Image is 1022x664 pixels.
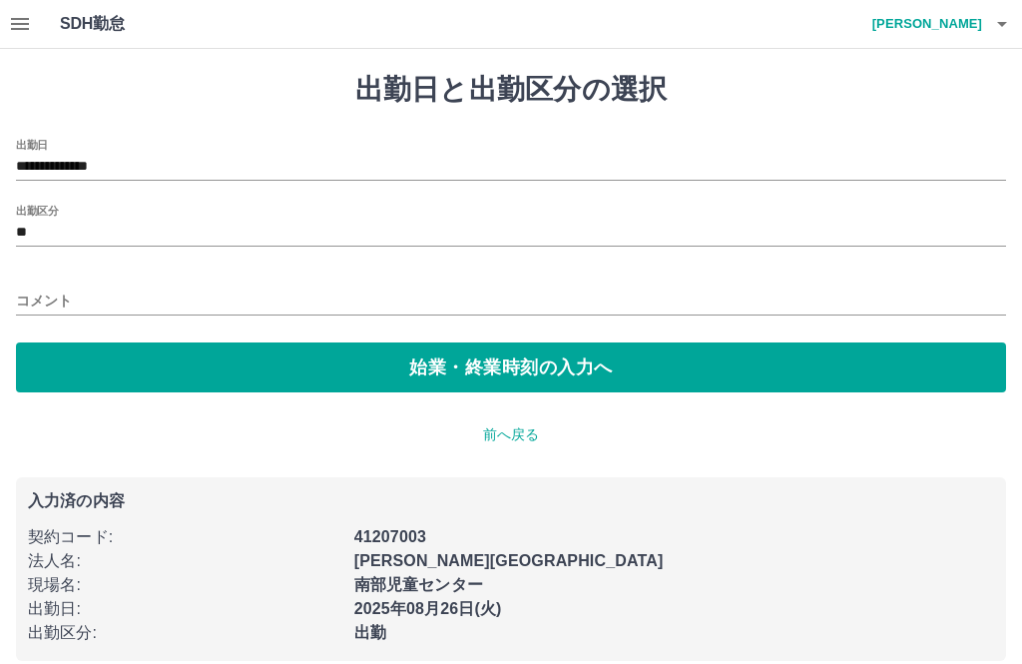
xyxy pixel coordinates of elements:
b: 出勤 [354,624,386,641]
p: 前へ戻る [16,424,1006,445]
p: 契約コード : [28,525,342,549]
b: 41207003 [354,528,426,545]
p: 法人名 : [28,549,342,573]
h1: 出勤日と出勤区分の選択 [16,73,1006,107]
b: 南部児童センター [354,576,483,593]
p: 出勤日 : [28,597,342,621]
label: 出勤日 [16,137,48,152]
b: 2025年08月26日(火) [354,600,502,617]
p: 現場名 : [28,573,342,597]
label: 出勤区分 [16,203,58,218]
b: [PERSON_NAME][GEOGRAPHIC_DATA] [354,552,664,569]
button: 始業・終業時刻の入力へ [16,342,1006,392]
p: 入力済の内容 [28,493,994,509]
p: 出勤区分 : [28,621,342,645]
